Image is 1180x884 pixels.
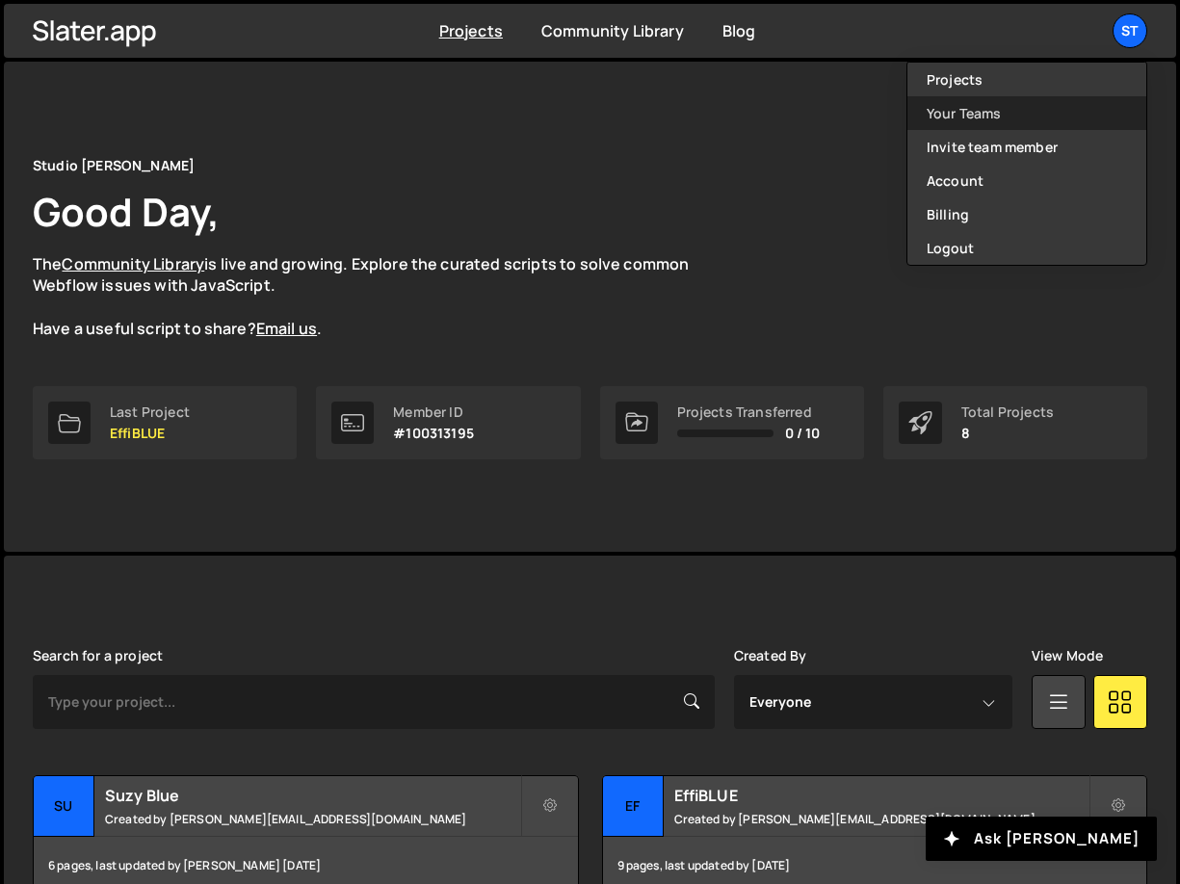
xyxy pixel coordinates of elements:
small: Created by [PERSON_NAME][EMAIL_ADDRESS][DOMAIN_NAME] [674,811,1089,827]
a: Projects [907,63,1146,96]
a: St [1113,13,1147,48]
a: Billing [907,197,1146,231]
p: #100313195 [393,426,474,441]
div: Studio [PERSON_NAME] [33,154,195,177]
p: The is live and growing. Explore the curated scripts to solve common Webflow issues with JavaScri... [33,253,726,340]
a: Email us [256,318,317,339]
label: View Mode [1032,648,1103,663]
a: Your Teams [907,96,1146,130]
div: Member ID [393,404,474,420]
div: Total Projects [961,404,1054,420]
input: Type your project... [33,675,715,729]
a: Invite team member [907,130,1146,164]
a: Last Project EffiBLUE [33,386,297,459]
label: Created By [734,648,807,663]
p: 8 [961,426,1054,441]
div: Projects Transferred [677,404,821,420]
div: Last Project [110,404,190,420]
div: Ef [603,776,664,837]
a: Blog [722,20,756,41]
label: Search for a project [33,648,163,663]
h2: EffiBLUE [674,785,1089,806]
h2: Suzy Blue [105,785,520,806]
span: 0 / 10 [785,426,821,441]
a: Community Library [62,253,204,274]
a: Projects [439,20,503,41]
small: Created by [PERSON_NAME][EMAIL_ADDRESS][DOMAIN_NAME] [105,811,520,827]
h1: Good Day, [33,185,220,238]
button: Logout [907,231,1146,265]
p: EffiBLUE [110,426,190,441]
div: Su [34,776,94,837]
a: Account [907,164,1146,197]
button: Ask [PERSON_NAME] [926,817,1157,861]
a: Community Library [541,20,684,41]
